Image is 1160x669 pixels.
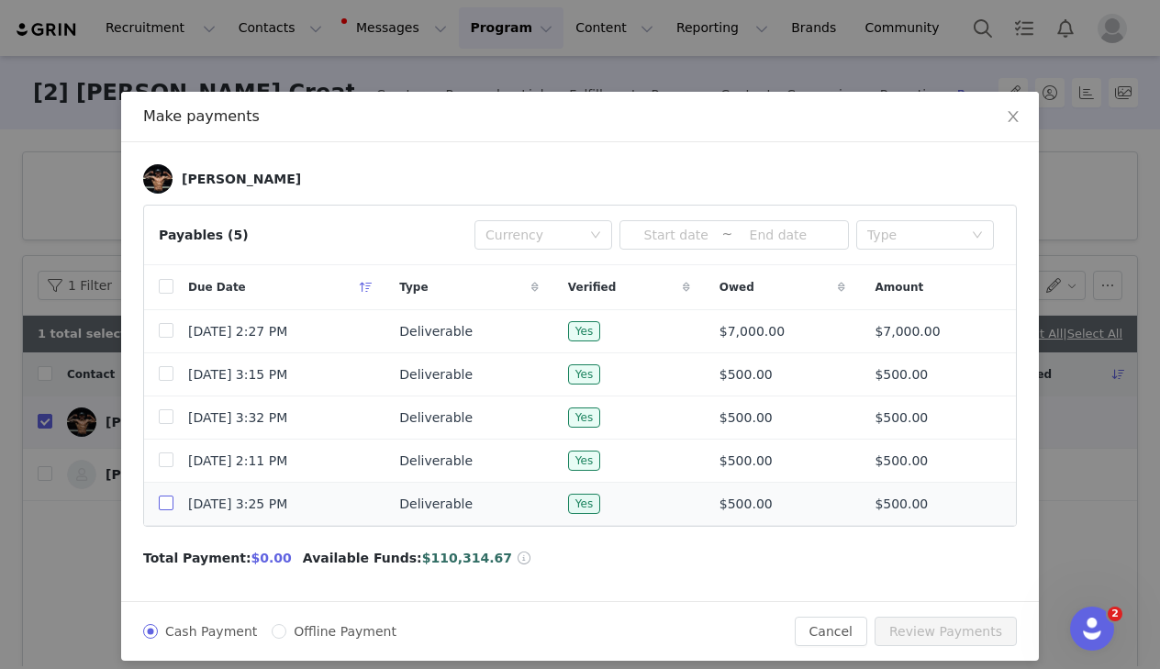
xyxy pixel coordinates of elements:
input: Start date [630,225,721,245]
span: Deliverable [399,365,473,385]
span: Type [399,279,428,295]
span: Verified [568,279,616,295]
div: Type [867,226,963,244]
span: [DATE] 3:15 PM [188,365,287,385]
span: Yes [568,451,600,471]
button: Review Payments [875,617,1017,646]
span: Owed [719,279,754,295]
span: Amount [875,279,923,295]
span: $7,000.00 [875,322,940,341]
span: $110,314.67 [422,551,512,565]
span: Deliverable [399,408,473,428]
iframe: Intercom live chat [1070,607,1114,651]
div: Payables (5) [159,226,249,245]
span: Yes [568,407,600,428]
i: icon: close [1006,109,1021,124]
span: Yes [568,364,600,385]
article: Payables [143,205,1017,527]
img: 2578ce8d-9783-4b69-8eb4-e547b35a3419--s.jpg [143,164,173,194]
span: [DATE] 3:25 PM [188,495,287,514]
span: $500.00 [875,495,928,514]
div: Make payments [143,106,1017,127]
input: End date [732,225,823,245]
span: $500.00 [719,365,773,385]
span: Available Funds: [303,549,422,568]
span: Deliverable [399,322,473,341]
div: [PERSON_NAME] [182,172,301,186]
span: [DATE] 2:27 PM [188,322,287,341]
span: [DATE] 2:11 PM [188,452,287,471]
span: $500.00 [875,408,928,428]
span: Yes [568,494,600,514]
span: $500.00 [719,452,773,471]
span: [DATE] 3:32 PM [188,408,287,428]
span: Yes [568,321,600,341]
span: $500.00 [875,365,928,385]
i: icon: down [590,229,601,242]
i: icon: down [972,229,983,242]
span: Due Date [188,279,246,295]
span: Total Payment: [143,549,251,568]
span: $500.00 [719,495,773,514]
span: $500.00 [875,452,928,471]
a: [PERSON_NAME] [143,164,301,194]
span: $0.00 [251,551,292,565]
span: $500.00 [719,408,773,428]
button: Cancel [795,617,867,646]
span: Offline Payment [286,624,404,639]
span: Deliverable [399,452,473,471]
span: Deliverable [399,495,473,514]
span: 2 [1108,607,1122,621]
span: $7,000.00 [719,322,785,341]
div: Currency [485,226,581,244]
button: Close [987,92,1039,143]
span: Cash Payment [158,624,264,639]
